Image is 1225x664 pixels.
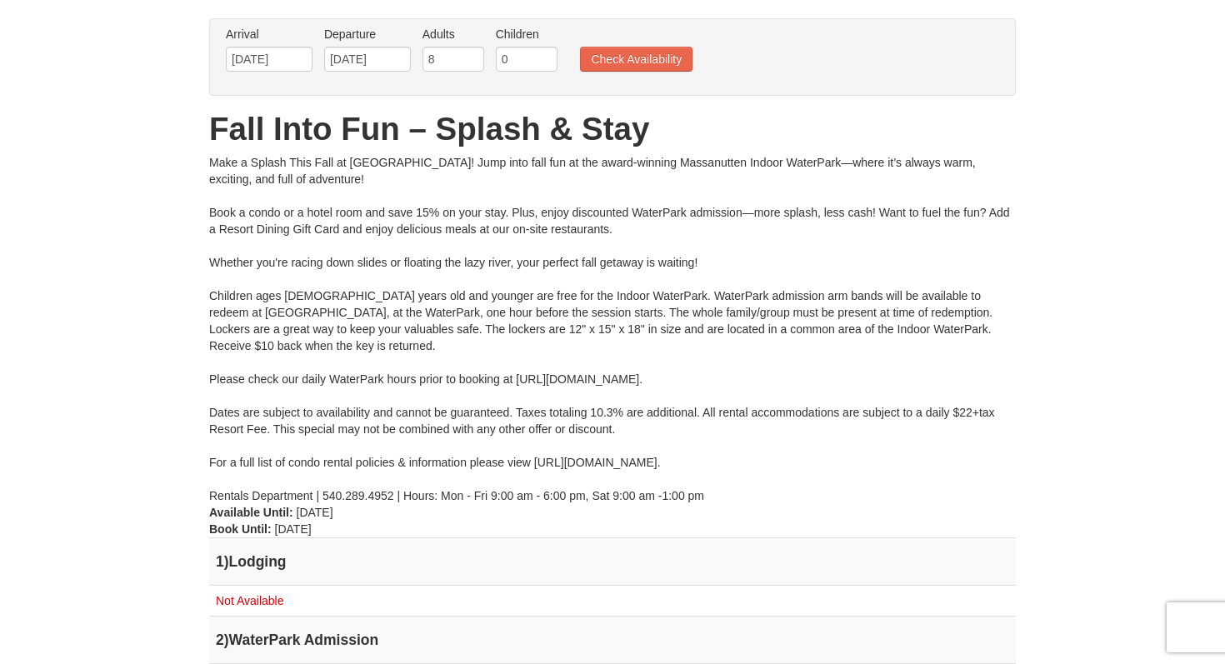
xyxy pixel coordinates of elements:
[496,26,557,42] label: Children
[226,26,312,42] label: Arrival
[216,632,1009,648] h4: 2 WaterPark Admission
[224,632,229,648] span: )
[209,112,1016,146] h1: Fall Into Fun – Splash & Stay
[209,154,1016,504] div: Make a Splash This Fall at [GEOGRAPHIC_DATA]! Jump into fall fun at the award-winning Massanutten...
[324,26,411,42] label: Departure
[209,522,272,536] strong: Book Until:
[422,26,484,42] label: Adults
[216,553,1009,570] h4: 1 Lodging
[209,506,293,519] strong: Available Until:
[275,522,312,536] span: [DATE]
[224,553,229,570] span: )
[580,47,692,72] button: Check Availability
[297,506,333,519] span: [DATE]
[216,594,283,607] span: Not Available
